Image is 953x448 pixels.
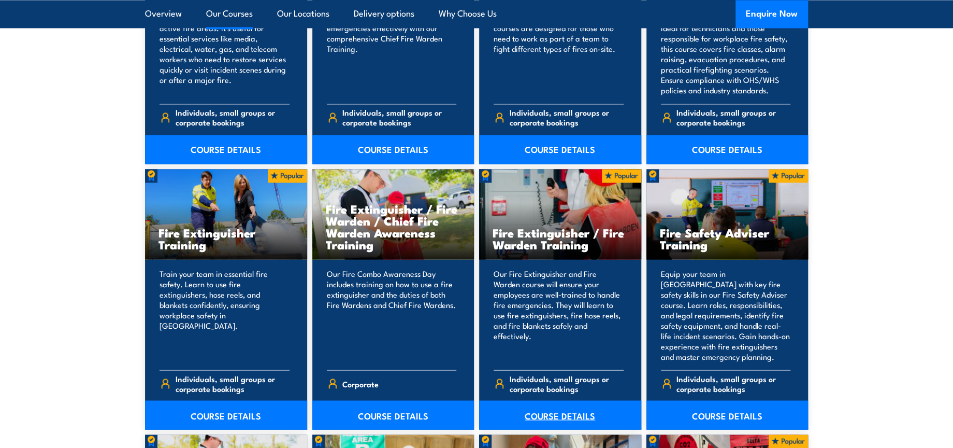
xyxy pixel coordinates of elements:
a: COURSE DETAILS [479,135,641,164]
span: Individuals, small groups or corporate bookings [342,107,456,127]
span: Individuals, small groups or corporate bookings [510,107,624,127]
a: COURSE DETAILS [145,400,307,429]
h3: Fire Extinguisher Training [158,227,294,250]
span: Individuals, small groups or corporate bookings [510,373,624,393]
a: COURSE DETAILS [145,135,307,164]
p: Our Fire Extinguisher and Fire Warden course will ensure your employees are well-trained to handl... [494,268,624,361]
span: Corporate [342,375,379,391]
h3: Fire Extinguisher / Fire Warden / Chief Fire Warden Awareness Training [326,203,461,250]
p: Our Fire Combo Awareness Day includes training on how to use a fire extinguisher and the duties o... [327,268,457,361]
span: Individuals, small groups or corporate bookings [176,107,290,127]
a: COURSE DETAILS [479,400,641,429]
h3: Fire Safety Adviser Training [660,227,795,250]
a: COURSE DETAILS [646,400,808,429]
h3: Fire Extinguisher / Fire Warden Training [493,227,628,250]
span: Individuals, small groups or corporate bookings [176,373,290,393]
a: COURSE DETAILS [646,135,808,164]
a: COURSE DETAILS [312,400,474,429]
span: Individuals, small groups or corporate bookings [676,107,790,127]
p: This 4-hour program is for non-firefighting staff who need to access active fire areas. It's usef... [160,2,290,95]
p: Our nationally accredited Conduct Fire Team Operations training courses are designed for those wh... [494,2,624,95]
p: Learn to use fire extinguishers, hose reels, and fire blankets effectively. Ideal for technicians... [661,2,791,95]
p: Develop the skills to lead emergency evacuations and manage workplace emergencies effectively wit... [327,2,457,95]
p: Train your team in essential fire safety. Learn to use fire extinguishers, hose reels, and blanke... [160,268,290,361]
a: COURSE DETAILS [312,135,474,164]
span: Individuals, small groups or corporate bookings [676,373,790,393]
p: Equip your team in [GEOGRAPHIC_DATA] with key fire safety skills in our Fire Safety Adviser cours... [661,268,791,361]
